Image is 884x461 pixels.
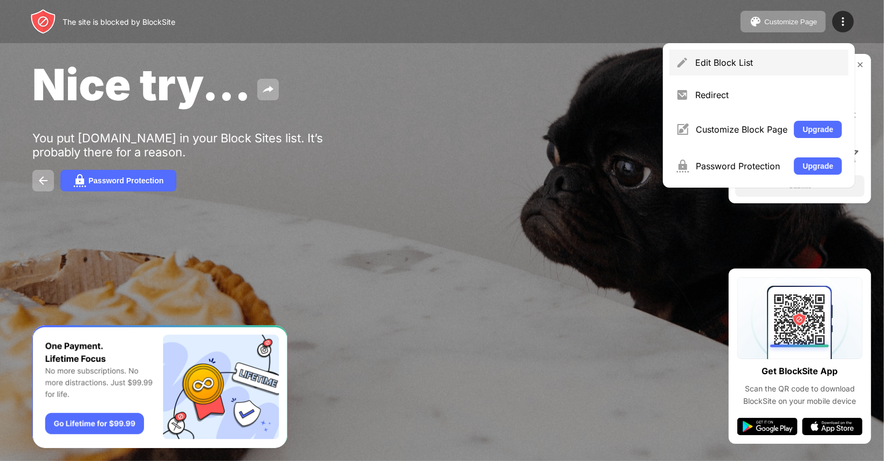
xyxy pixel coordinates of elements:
img: menu-password.svg [676,160,689,173]
img: menu-redirect.svg [676,88,689,101]
div: Redirect [695,90,842,100]
img: share.svg [262,83,275,96]
img: menu-customize.svg [676,123,689,136]
div: Customize Block Page [696,124,787,135]
div: Password Protection [696,161,787,171]
button: Upgrade [794,121,842,138]
button: Customize Page [741,11,826,32]
div: Password Protection [88,176,163,185]
img: password.svg [73,174,86,187]
img: pallet.svg [749,15,762,28]
img: app-store.svg [802,418,862,435]
img: menu-pencil.svg [676,56,689,69]
div: Edit Block List [695,57,842,68]
img: back.svg [37,174,50,187]
img: qrcode.svg [737,277,862,359]
span: Nice try... [32,58,251,111]
button: Upgrade [794,157,842,175]
img: header-logo.svg [30,9,56,35]
img: rate-us-close.svg [856,60,865,69]
div: The site is blocked by BlockSite [63,17,175,26]
img: google-play.svg [737,418,798,435]
button: Password Protection [60,170,176,191]
div: Scan the QR code to download BlockSite on your mobile device [737,383,862,407]
div: Customize Page [764,18,817,26]
iframe: Banner [32,325,287,449]
div: You put [DOMAIN_NAME] in your Block Sites list. It’s probably there for a reason. [32,131,366,159]
div: Get BlockSite App [762,363,838,379]
img: menu-icon.svg [837,15,849,28]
